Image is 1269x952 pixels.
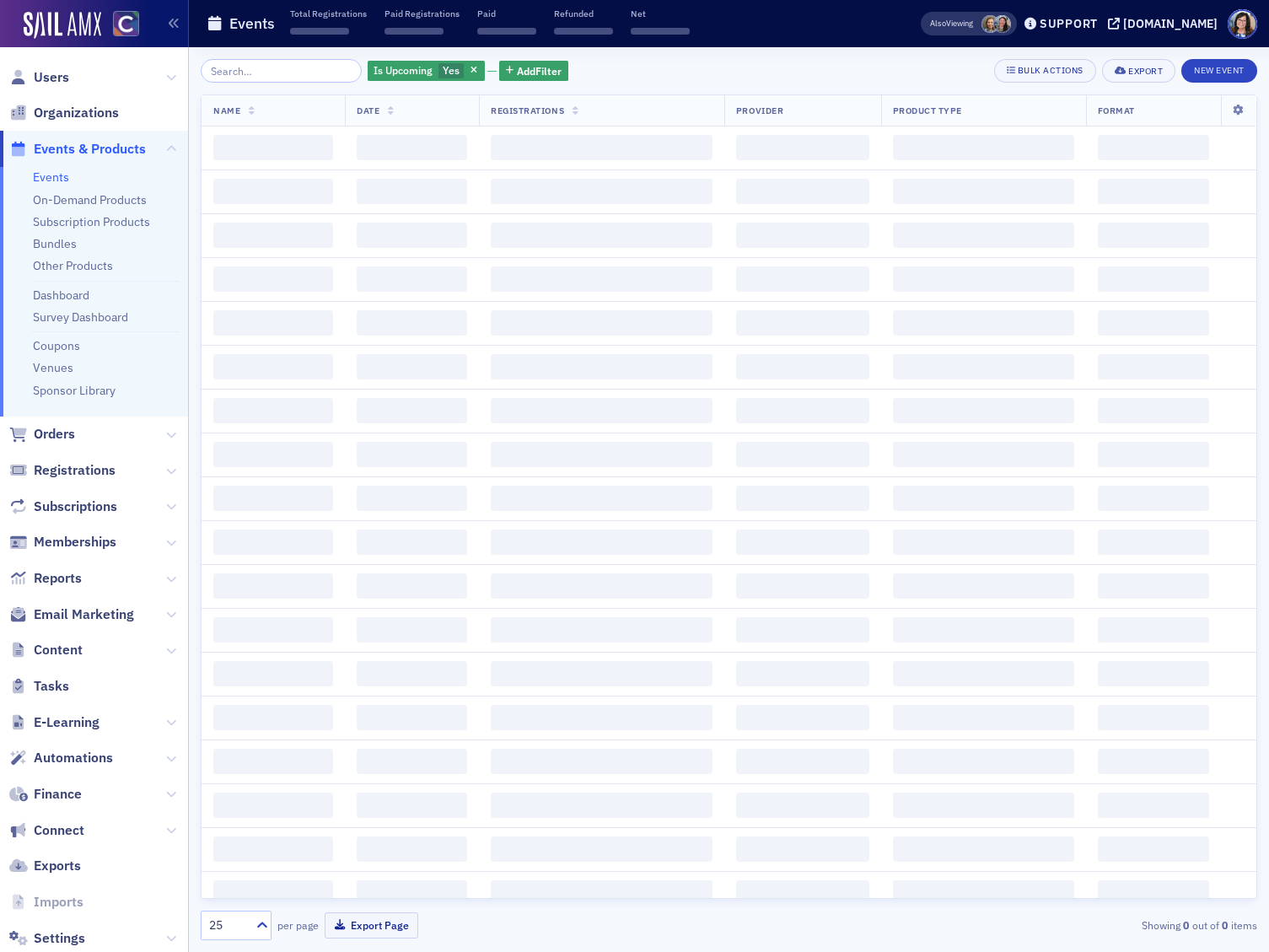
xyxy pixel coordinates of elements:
a: Registrations [9,461,116,480]
span: ‌ [491,705,712,730]
span: Registrations [34,461,116,480]
span: ‌ [491,749,712,774]
span: ‌ [213,836,333,862]
span: ‌ [491,179,712,204]
span: ‌ [213,266,333,292]
span: ‌ [357,179,467,204]
div: [DOMAIN_NAME] [1123,16,1218,31]
a: Settings [9,929,85,948]
span: Settings [34,929,85,948]
span: ‌ [491,836,712,862]
button: AddFilter [499,61,568,82]
a: Organizations [9,104,119,122]
span: Imports [34,893,83,912]
span: ‌ [384,28,444,35]
span: ‌ [491,135,712,160]
span: ‌ [491,530,712,555]
span: ‌ [736,398,869,423]
span: ‌ [213,135,333,160]
span: ‌ [357,266,467,292]
span: ‌ [213,310,333,336]
span: ‌ [893,354,1074,379]
span: Connect [34,821,84,840]
span: ‌ [736,661,869,686]
button: Bulk Actions [994,59,1096,83]
span: ‌ [1098,530,1209,555]
span: Format [1098,105,1135,116]
span: E-Learning [34,713,99,732]
a: On-Demand Products [33,192,147,207]
a: Users [9,68,69,87]
a: Venues [33,360,73,375]
a: Memberships [9,533,116,551]
span: ‌ [893,793,1074,818]
a: Coupons [33,338,80,353]
span: ‌ [357,398,467,423]
span: ‌ [213,179,333,204]
span: ‌ [213,661,333,686]
span: Date [357,105,379,116]
span: ‌ [736,749,869,774]
span: ‌ [1098,749,1209,774]
span: ‌ [1098,617,1209,643]
p: Net [631,8,690,19]
span: ‌ [736,705,869,730]
span: ‌ [893,179,1074,204]
div: Bulk Actions [1018,66,1083,75]
span: ‌ [1098,179,1209,204]
span: ‌ [357,573,467,599]
p: Refunded [554,8,613,19]
a: Automations [9,749,113,767]
span: Add Filter [517,63,562,78]
span: ‌ [893,880,1074,906]
span: ‌ [631,28,690,35]
span: ‌ [736,354,869,379]
span: ‌ [491,880,712,906]
span: ‌ [893,266,1074,292]
span: ‌ [357,135,467,160]
span: ‌ [893,442,1074,467]
div: Yes [368,61,485,82]
a: E-Learning [9,713,99,732]
span: ‌ [491,486,712,511]
span: ‌ [491,354,712,379]
span: ‌ [736,836,869,862]
span: ‌ [893,836,1074,862]
span: ‌ [893,749,1074,774]
span: ‌ [213,793,333,818]
a: Other Products [33,258,113,273]
span: ‌ [736,573,869,599]
span: ‌ [1098,573,1209,599]
span: ‌ [736,179,869,204]
span: ‌ [491,398,712,423]
span: ‌ [893,705,1074,730]
button: [DOMAIN_NAME] [1108,18,1223,30]
span: ‌ [736,793,869,818]
span: ‌ [213,573,333,599]
span: ‌ [893,223,1074,248]
span: ‌ [1098,836,1209,862]
span: Exports [34,857,81,875]
a: Survey Dashboard [33,309,128,325]
div: Showing out of items [917,917,1257,933]
strong: 0 [1219,917,1231,933]
label: per page [277,917,319,933]
a: Dashboard [33,288,89,303]
span: ‌ [357,310,467,336]
span: ‌ [736,530,869,555]
span: ‌ [491,310,712,336]
a: Bundles [33,236,77,251]
span: ‌ [554,28,613,35]
span: ‌ [213,749,333,774]
span: ‌ [491,442,712,467]
span: Tiffany Carson [993,15,1011,33]
span: ‌ [213,880,333,906]
span: ‌ [893,617,1074,643]
span: ‌ [477,28,536,35]
span: ‌ [491,617,712,643]
h1: Events [229,13,275,34]
span: Product Type [893,105,962,116]
button: New Event [1181,59,1257,83]
span: ‌ [1098,486,1209,511]
span: ‌ [290,28,349,35]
